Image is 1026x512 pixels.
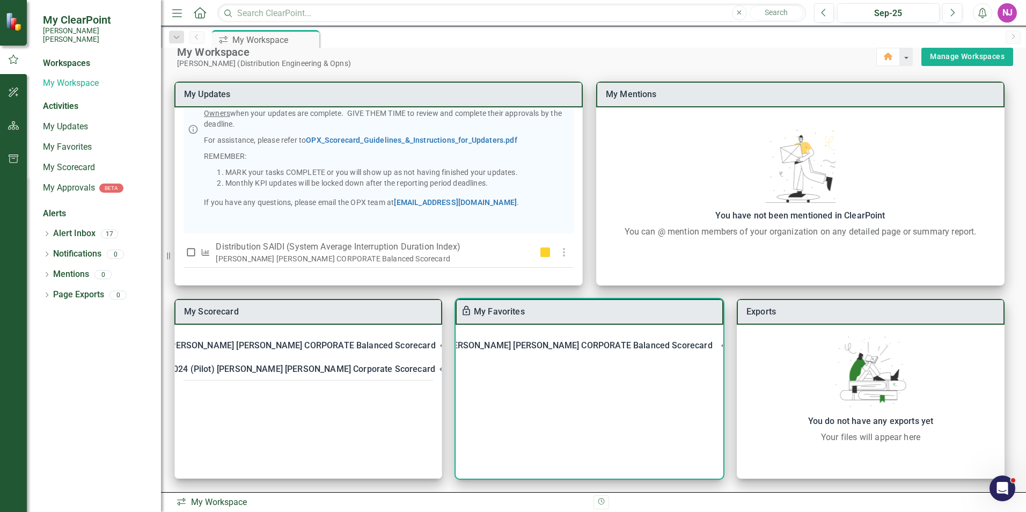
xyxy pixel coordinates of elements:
[177,45,876,59] div: My Workspace
[204,151,569,162] p: REMEMBER:
[53,228,96,240] a: Alert Inbox
[53,268,89,281] a: Mentions
[168,338,435,353] div: [PERSON_NAME] [PERSON_NAME] CORPORATE Balanced Scorecard
[175,357,442,381] div: 2024 (Pilot) [PERSON_NAME] [PERSON_NAME] Corporate Scorecard
[43,182,95,194] a: My Approvals
[225,178,569,188] li: Monthly KPI updates will be locked down after the reporting period deadlines.
[109,290,127,299] div: 0
[930,50,1005,63] a: Manage Workspaces
[394,198,517,207] a: [EMAIL_ADDRESS][DOMAIN_NAME]
[746,306,776,317] a: Exports
[750,5,803,20] button: Search
[99,184,123,193] div: BETA
[921,48,1013,66] div: split button
[765,8,788,17] span: Search
[184,306,239,317] a: My Scorecard
[742,414,999,429] div: You do not have any exports yet
[841,7,936,20] div: Sep-25
[445,338,712,353] div: [PERSON_NAME] [PERSON_NAME] CORPORATE Balanced Scorecard
[43,77,150,90] a: My Workspace
[101,229,118,238] div: 17
[602,208,999,223] div: You have not been mentioned in ClearPoint
[217,4,806,23] input: Search ClearPoint...
[43,26,150,44] small: [PERSON_NAME] [PERSON_NAME]
[177,59,876,68] div: [PERSON_NAME] (Distribution Engineering & Opns)
[43,208,150,220] div: Alerts
[998,3,1017,23] button: NJ
[43,121,150,133] a: My Updates
[168,362,435,377] div: 2024 (Pilot) [PERSON_NAME] [PERSON_NAME] Corporate Scorecard
[176,496,585,509] div: My Workspace
[204,197,569,208] p: If you have any questions, please email the OPX team at .
[216,240,527,253] p: Distribution SAIDI (System Average Interruption Duration Index)
[53,248,101,260] a: Notifications
[43,13,150,26] span: My ClearPoint
[232,33,317,47] div: My Workspace
[225,167,569,178] li: MARK your tasks COMPLETE or you will show up as not having finished your updates.
[602,225,999,238] div: You can @ mention members of your organization on any detailed page or summary report.
[990,476,1015,501] iframe: Intercom live chat
[43,162,150,174] a: My Scorecard
[204,135,569,145] p: For assistance, please refer to
[43,141,150,153] a: My Favorites
[216,253,527,264] div: [PERSON_NAME] [PERSON_NAME] CORPORATE Balanced Scorecard
[474,306,525,317] a: My Favorites
[204,97,569,129] p: , PRIOR to the15th, please send a chat message in ClearPoint to your when your updates are comple...
[184,89,231,99] a: My Updates
[107,250,124,259] div: 0
[306,136,517,144] a: OPX_Scorecard_Guidelines_&_Instructions_for_Updaters.pdf
[837,3,940,23] button: Sep-25
[204,98,532,118] span: Data Owners
[175,334,442,357] div: [PERSON_NAME] [PERSON_NAME] CORPORATE Balanced Scorecard
[94,270,112,279] div: 0
[921,48,1013,66] button: Manage Workspaces
[456,334,723,357] div: [PERSON_NAME] [PERSON_NAME] CORPORATE Balanced Scorecard
[43,100,150,113] div: Activities
[43,57,90,70] div: Workspaces
[742,431,999,444] div: Your files will appear here
[5,12,24,31] img: ClearPoint Strategy
[461,305,474,318] div: To enable drag & drop and resizing, please duplicate this workspace from “Manage Workspaces”
[606,89,657,99] a: My Mentions
[53,289,104,301] a: Page Exports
